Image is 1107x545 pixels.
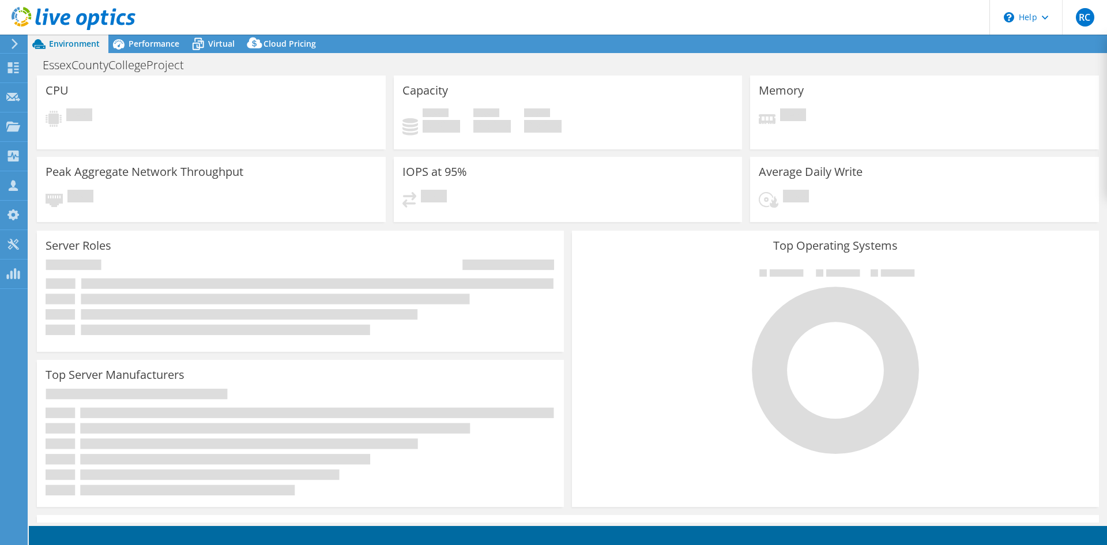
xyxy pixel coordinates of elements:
[783,190,809,205] span: Pending
[46,369,184,381] h3: Top Server Manufacturers
[473,120,511,133] h4: 0 GiB
[759,84,804,97] h3: Memory
[473,108,499,120] span: Free
[421,190,447,205] span: Pending
[402,166,467,178] h3: IOPS at 95%
[759,166,863,178] h3: Average Daily Write
[129,38,179,49] span: Performance
[67,190,93,205] span: Pending
[780,108,806,124] span: Pending
[37,59,202,72] h1: EssexCountyCollegeProject
[581,239,1090,252] h3: Top Operating Systems
[1076,8,1094,27] span: RC
[423,120,460,133] h4: 0 GiB
[46,239,111,252] h3: Server Roles
[524,108,550,120] span: Total
[66,108,92,124] span: Pending
[402,84,448,97] h3: Capacity
[46,166,243,178] h3: Peak Aggregate Network Throughput
[1004,12,1014,22] svg: \n
[49,38,100,49] span: Environment
[46,84,69,97] h3: CPU
[263,38,316,49] span: Cloud Pricing
[524,120,562,133] h4: 0 GiB
[208,38,235,49] span: Virtual
[423,108,449,120] span: Used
